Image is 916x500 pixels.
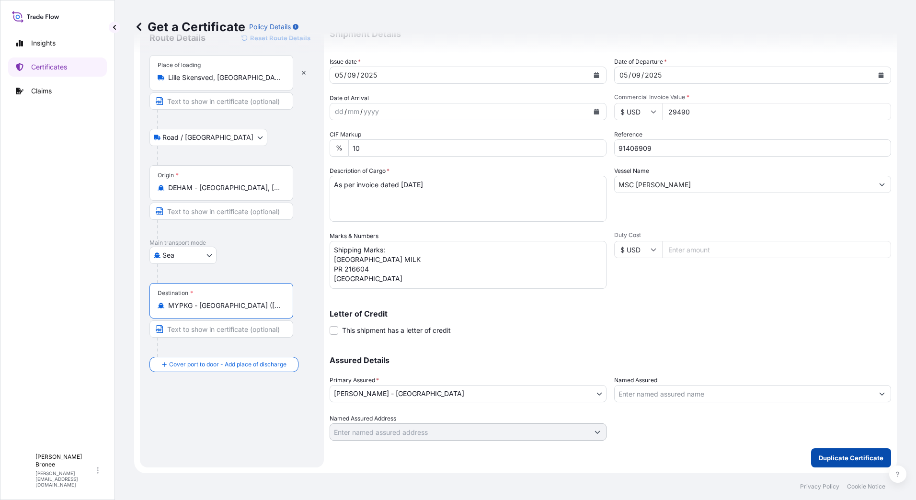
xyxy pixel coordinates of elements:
div: / [357,69,359,81]
div: month, [631,69,641,81]
span: Date of Arrival [330,93,369,103]
div: / [629,69,631,81]
input: Enter booking reference [614,139,891,157]
span: Primary Assured [330,375,379,385]
a: Privacy Policy [800,483,839,490]
div: Place of loading [158,61,201,69]
button: Cover port to door - Add place of discharge [149,357,298,372]
input: Text to appear on certificate [149,320,293,338]
div: Destination [158,289,193,297]
label: Reference [614,130,642,139]
span: Duty Cost [614,231,891,239]
div: year, [644,69,663,81]
p: [PERSON_NAME] Bronee [35,453,95,468]
p: Duplicate Certificate [819,453,883,463]
input: Text to appear on certificate [149,203,293,220]
span: This shipment has a letter of credit [342,326,451,335]
textarea: PO#JR-2507-55 Made in [GEOGRAPHIC_DATA] Foodstuffs [330,241,607,289]
p: Letter of Credit [330,310,891,318]
span: Date of Departure [614,57,667,67]
div: day, [618,69,629,81]
button: Select transport [149,129,267,146]
label: CIF Markup [330,130,361,139]
span: [PERSON_NAME] - [GEOGRAPHIC_DATA] [334,389,464,398]
p: Certificates [31,62,67,72]
p: Insights [31,38,56,48]
span: Road / [GEOGRAPHIC_DATA] [162,133,253,142]
div: / [360,106,363,117]
button: Duplicate Certificate [811,448,891,467]
div: day, [334,69,344,81]
input: Named Assured Address [330,423,589,441]
input: Enter amount [662,103,891,120]
label: Named Assured Address [330,414,396,423]
button: Show suggestions [873,176,891,193]
div: / [344,106,347,117]
button: Show suggestions [873,385,891,402]
span: Commercial Invoice Value [614,93,891,101]
div: month, [346,69,357,81]
p: Assured Details [330,356,891,364]
div: year, [359,69,378,81]
p: Get a Certificate [134,19,245,34]
a: Certificates [8,57,107,77]
button: Show suggestions [589,423,606,441]
span: Sea [162,250,174,260]
input: Type to search vessel name or IMO [615,176,873,193]
div: % [330,139,348,157]
p: Policy Details [249,22,291,32]
label: Vessel Name [614,166,649,176]
div: / [344,69,346,81]
a: Cookie Notice [847,483,885,490]
div: / [641,69,644,81]
input: Origin [168,183,281,193]
p: Claims [31,86,52,96]
input: Assured Name [615,385,873,402]
label: Marks & Numbers [330,231,378,241]
a: Claims [8,81,107,101]
p: Main transport mode [149,239,314,247]
input: Destination [168,301,281,310]
p: [PERSON_NAME][EMAIL_ADDRESS][DOMAIN_NAME] [35,470,95,488]
span: L [20,466,24,475]
button: [PERSON_NAME] - [GEOGRAPHIC_DATA] [330,385,607,402]
input: Place of loading [168,73,281,82]
a: Insights [8,34,107,53]
button: Calendar [589,68,604,83]
button: Calendar [873,68,889,83]
button: Calendar [589,104,604,119]
div: month, [347,106,360,117]
div: year, [363,106,380,117]
label: Description of Cargo [330,166,389,176]
input: Text to appear on certificate [149,92,293,110]
input: Enter amount [662,241,891,258]
button: Select transport [149,247,217,264]
input: Enter percentage between 0 and 10% [348,139,607,157]
span: Cover port to door - Add place of discharge [169,360,286,369]
div: day, [334,106,344,117]
textarea: pectin as per invoice dated [DATE] [330,176,607,222]
label: Named Assured [614,375,657,385]
div: Origin [158,171,179,179]
span: Issue date [330,57,361,67]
